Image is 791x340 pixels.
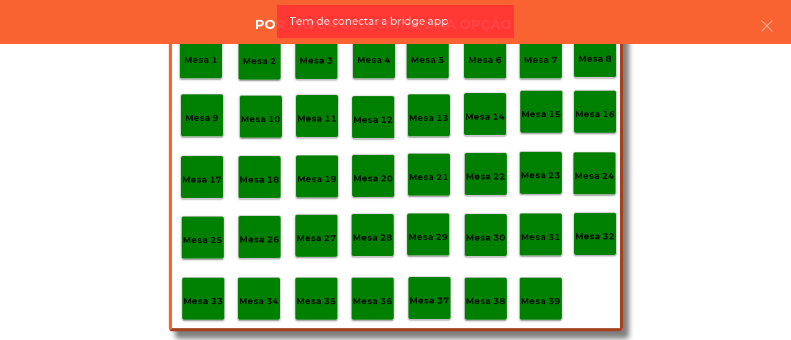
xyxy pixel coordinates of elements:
p: Mesa 8 [578,52,612,66]
p: Mesa 28 [353,231,392,245]
p: Mesa 29 [408,230,448,244]
p: Mesa 14 [465,110,505,124]
p: Mesa 36 [353,294,392,309]
p: Mesa 27 [297,231,336,246]
p: Mesa 32 [575,230,615,244]
span: Tem de conectar a bridge app [289,14,449,29]
p: Mesa 10 [241,112,281,126]
p: Mesa 4 [357,53,391,67]
p: Mesa 24 [575,169,614,183]
p: Mesa 15 [522,107,561,122]
p: Mesa 25 [183,233,222,247]
p: Mesa 2 [243,54,276,68]
p: Mesa 12 [353,113,393,127]
p: Mesa 30 [466,231,505,245]
p: Mesa 23 [521,168,560,183]
p: Mesa 18 [240,173,279,187]
p: Mesa 26 [240,233,279,247]
p: Mesa 39 [521,294,560,309]
p: Mesa 35 [297,294,336,309]
p: Mesa 19 [297,172,337,186]
p: Mesa 9 [185,111,219,125]
p: Mesa 37 [410,294,449,308]
p: Mesa 31 [521,230,560,244]
p: Mesa 3 [300,54,333,68]
p: Mesa 11 [297,112,337,126]
p: Mesa 17 [182,173,222,187]
p: Mesa 7 [524,53,557,67]
h4: Por favor selecione uma opção [255,15,512,34]
p: Mesa 21 [409,170,449,185]
p: Mesa 20 [353,172,393,186]
p: Mesa 33 [184,294,223,309]
p: Mesa 5 [411,53,444,67]
p: Mesa 38 [466,294,505,309]
p: Mesa 6 [468,53,502,67]
p: Mesa 1 [184,53,218,67]
p: Mesa 16 [575,107,615,122]
p: Mesa 34 [239,294,279,309]
p: Mesa 22 [466,170,505,184]
p: Mesa 13 [409,111,449,125]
